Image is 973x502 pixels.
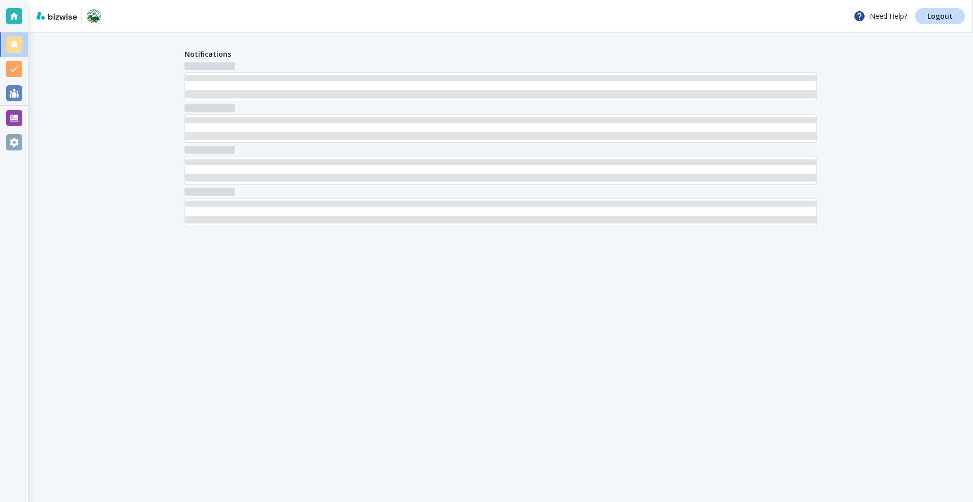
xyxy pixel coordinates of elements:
img: Palm Beach Turf Cleaning [86,8,102,24]
a: Logout [915,8,965,24]
p: Logout [927,13,953,20]
img: bizwise [36,12,77,20]
h4: Notifications [184,49,231,59]
p: Need Help? [853,10,907,22]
